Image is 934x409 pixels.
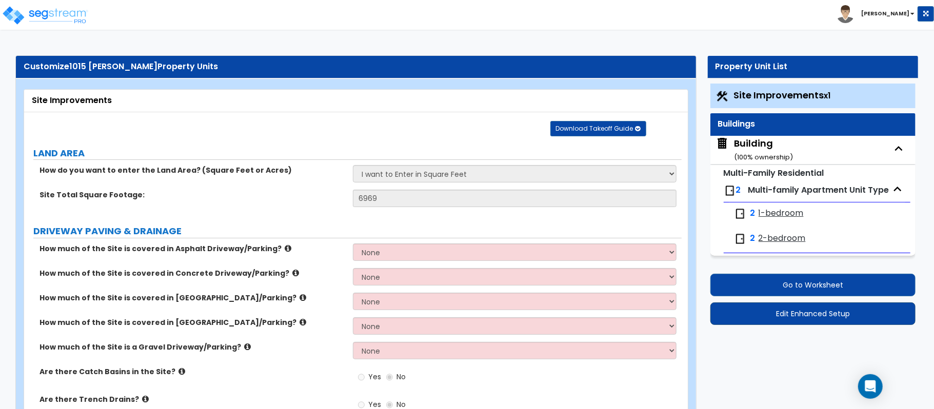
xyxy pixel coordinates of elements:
[734,89,831,101] span: Site Improvements
[861,10,909,17] b: [PERSON_NAME]
[736,184,741,196] span: 2
[39,342,345,352] label: How much of the Site is a Gravel Driveway/Parking?
[39,293,345,303] label: How much of the Site is covered in [GEOGRAPHIC_DATA]/Parking?
[710,302,916,325] button: Edit Enhanced Setup
[292,269,299,277] i: click for more info!
[734,208,746,220] img: door.png
[39,165,345,175] label: How do you want to enter the Land Area? (Square Feet or Acres)
[556,124,633,133] span: Download Takeoff Guide
[716,61,910,73] div: Property Unit List
[734,137,793,163] div: Building
[33,224,682,238] label: DRIVEWAY PAVING & DRAINAGE
[759,233,806,244] span: 2-bedroom
[759,208,804,219] span: 1-bedroom
[386,372,393,383] input: No
[358,372,365,383] input: Yes
[244,343,251,351] i: click for more info!
[750,208,756,219] span: 2
[550,121,646,136] button: Download Takeoff Guide
[824,90,831,101] small: x1
[69,60,157,72] span: 1015 [PERSON_NAME]
[724,167,824,179] small: Multi-Family Residential
[716,90,729,103] img: Construction.png
[716,137,729,150] img: building.svg
[300,294,306,301] i: click for more info!
[39,243,345,254] label: How much of the Site is covered in Asphalt Driveway/Parking?
[178,367,185,375] i: click for more info!
[33,147,682,160] label: LAND AREA
[724,185,736,197] img: door.png
[858,374,883,399] div: Open Intercom Messenger
[39,317,345,328] label: How much of the Site is covered in [GEOGRAPHIC_DATA]/Parking?
[718,118,908,130] div: Buildings
[2,5,89,26] img: logo_pro_r.png
[24,61,688,73] div: Customize Property Units
[32,95,680,107] div: Site Improvements
[39,366,345,377] label: Are there Catch Basins in the Site?
[300,318,306,326] i: click for more info!
[710,274,916,296] button: Go to Worksheet
[368,372,381,382] span: Yes
[750,233,756,244] span: 2
[396,372,406,382] span: No
[39,394,345,404] label: Are there Trench Drains?
[39,190,345,200] label: Site Total Square Footage:
[142,395,149,403] i: click for more info!
[734,152,793,162] small: ( 100 % ownership)
[837,5,854,23] img: avatar.png
[285,244,291,252] i: click for more info!
[748,184,889,196] span: Multi-family Apartment Unit Type
[734,233,746,245] img: door.png
[716,137,793,163] span: Building
[39,268,345,278] label: How much of the Site is covered in Concrete Driveway/Parking?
